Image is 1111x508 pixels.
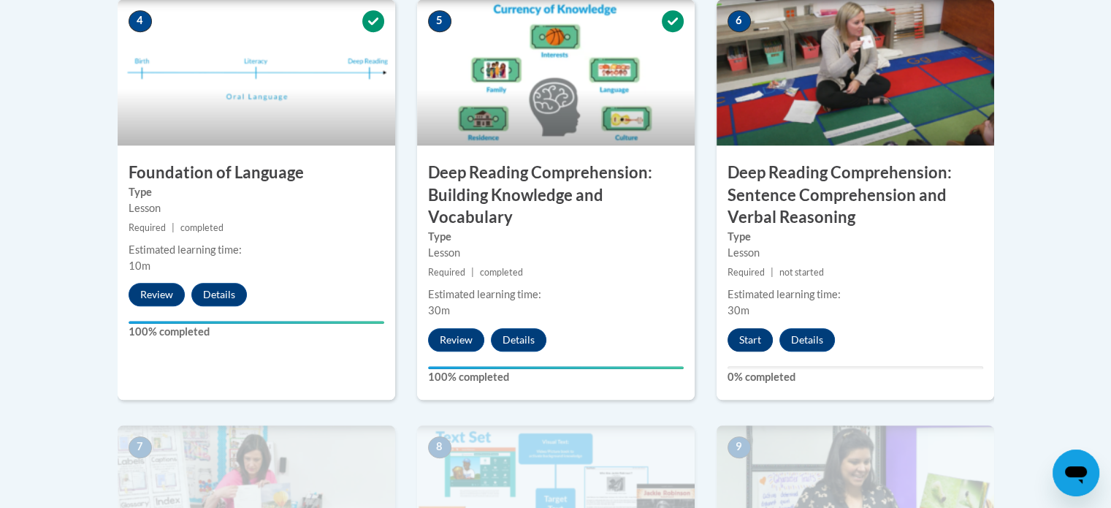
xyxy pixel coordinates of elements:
button: Review [428,328,484,352]
span: 4 [129,10,152,32]
label: 100% completed [129,324,384,340]
h3: Foundation of Language [118,162,395,184]
label: 100% completed [428,369,684,385]
span: | [771,267,774,278]
span: completed [180,222,224,233]
span: | [471,267,474,278]
span: 6 [728,10,751,32]
div: Lesson [428,245,684,261]
span: 5 [428,10,451,32]
span: 10m [129,259,150,272]
iframe: Button to launch messaging window [1053,450,1099,496]
label: Type [129,184,384,200]
span: | [172,222,175,233]
button: Details [191,283,247,306]
div: Estimated learning time: [428,287,684,303]
span: 9 [728,436,751,458]
div: Lesson [129,200,384,216]
span: 7 [129,436,152,458]
span: Required [728,267,765,278]
span: Required [428,267,465,278]
div: Estimated learning time: [728,287,983,303]
label: 0% completed [728,369,983,385]
h3: Deep Reading Comprehension: Sentence Comprehension and Verbal Reasoning [717,162,994,229]
div: Your progress [129,321,384,324]
h3: Deep Reading Comprehension: Building Knowledge and Vocabulary [417,162,695,229]
div: Lesson [728,245,983,261]
button: Details [779,328,835,352]
label: Type [728,229,983,245]
button: Review [129,283,185,306]
div: Your progress [428,366,684,369]
span: not started [779,267,824,278]
label: Type [428,229,684,245]
span: 8 [428,436,451,458]
div: Estimated learning time: [129,242,384,258]
span: 30m [728,304,749,316]
span: completed [480,267,523,278]
button: Details [491,328,546,352]
span: 30m [428,304,450,316]
span: Required [129,222,166,233]
button: Start [728,328,773,352]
